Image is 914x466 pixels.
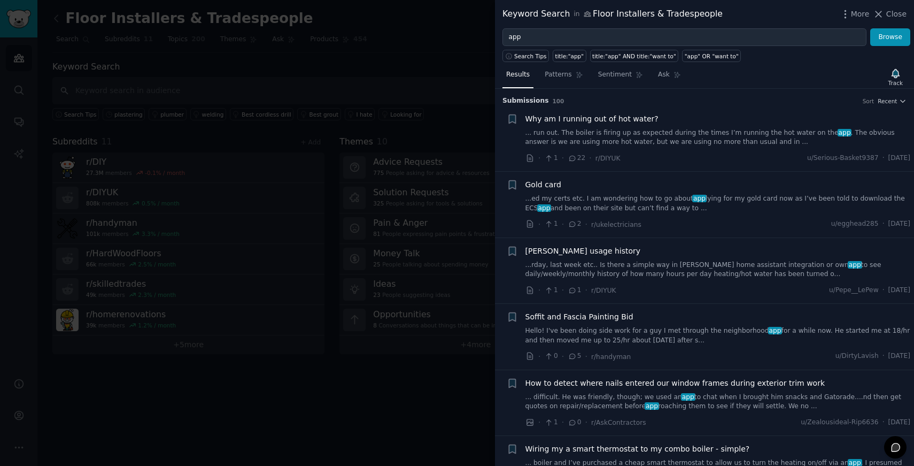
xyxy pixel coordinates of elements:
[882,286,885,295] span: ·
[848,261,862,269] span: app
[538,351,540,362] span: ·
[835,352,879,361] span: u/DirtyLavish
[525,378,825,389] a: How to detect where nails entered our window frames during exterior trim work
[870,28,910,47] button: Browse
[592,52,676,60] div: title:"app" AND title:"want to"
[658,70,670,80] span: Ask
[525,113,659,125] a: Why am I running out of hot water?
[840,9,870,20] button: More
[502,96,549,106] span: Submission s
[888,286,910,295] span: [DATE]
[525,311,633,323] a: Soffit and Fascia Painting Bid
[514,52,547,60] span: Search Tips
[502,50,549,62] button: Search Tips
[801,418,878,427] span: u/Zealousideal-Rip6636
[768,327,783,334] span: app
[589,152,591,164] span: ·
[568,154,585,163] span: 22
[888,79,903,87] div: Track
[595,155,621,162] span: r/DIYUK
[562,417,564,428] span: ·
[829,286,879,295] span: u/Pepe__LePew
[538,285,540,296] span: ·
[568,286,581,295] span: 1
[555,52,584,60] div: title:"app"
[525,326,911,345] a: Hello! I've been doing side work for a guy I met through the neighborhoodappfor a while now. He s...
[544,418,557,427] span: 1
[525,393,911,411] a: ... difficult. He was friendly, though; we used anappto chat when I brought him snacks and Gatora...
[525,246,641,257] a: [PERSON_NAME] usage history
[692,195,707,202] span: app
[888,219,910,229] span: [DATE]
[525,128,911,147] a: ... run out. The boiler is firing up as expected during the times I’m running the hot water on th...
[585,351,587,362] span: ·
[525,179,561,190] a: Gold card
[544,219,557,229] span: 1
[568,352,581,361] span: 5
[851,9,870,20] span: More
[553,98,564,104] span: 100
[831,219,879,229] span: u/egghead285
[537,204,552,212] span: app
[682,50,741,62] a: "app" OR "want to"
[544,286,557,295] span: 1
[538,152,540,164] span: ·
[502,28,866,47] input: Try a keyword related to your business
[590,50,679,62] a: title:"app" AND title:"want to"
[568,219,581,229] span: 2
[585,219,587,230] span: ·
[591,221,641,228] span: r/ukelectricians
[685,52,739,60] div: "app" OR "want to"
[574,10,579,19] span: in
[562,351,564,362] span: ·
[545,70,571,80] span: Patterns
[585,285,587,296] span: ·
[882,219,885,229] span: ·
[544,352,557,361] span: 0
[838,129,852,136] span: app
[888,154,910,163] span: [DATE]
[882,154,885,163] span: ·
[525,261,911,279] a: ...rday, last week etc.. Is there a simple way in [PERSON_NAME] home assistant integration or own...
[591,353,631,361] span: r/handyman
[541,66,586,88] a: Patterns
[525,194,911,213] a: ...ed my certs etc. I am wondering how to go aboutapplying for my gold card now as I’ve been told...
[888,352,910,361] span: [DATE]
[538,219,540,230] span: ·
[598,70,632,80] span: Sentiment
[888,418,910,427] span: [DATE]
[591,287,616,294] span: r/DIYUK
[594,66,647,88] a: Sentiment
[506,70,530,80] span: Results
[882,418,885,427] span: ·
[502,66,533,88] a: Results
[878,97,907,105] button: Recent
[654,66,685,88] a: Ask
[886,9,907,20] span: Close
[591,419,646,426] span: r/AskContractors
[882,352,885,361] span: ·
[681,393,695,401] span: app
[807,154,879,163] span: u/Serious-Basket9387
[553,50,586,62] a: title:"app"
[585,417,587,428] span: ·
[885,66,907,88] button: Track
[502,7,723,21] div: Keyword Search Floor Installers & Tradespeople
[544,154,557,163] span: 1
[562,152,564,164] span: ·
[568,418,581,427] span: 0
[873,9,907,20] button: Close
[863,97,874,105] div: Sort
[562,285,564,296] span: ·
[525,444,750,455] a: Wiring my a smart thermostat to my combo boiler - simple?
[538,417,540,428] span: ·
[645,402,659,410] span: app
[878,97,897,105] span: Recent
[562,219,564,230] span: ·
